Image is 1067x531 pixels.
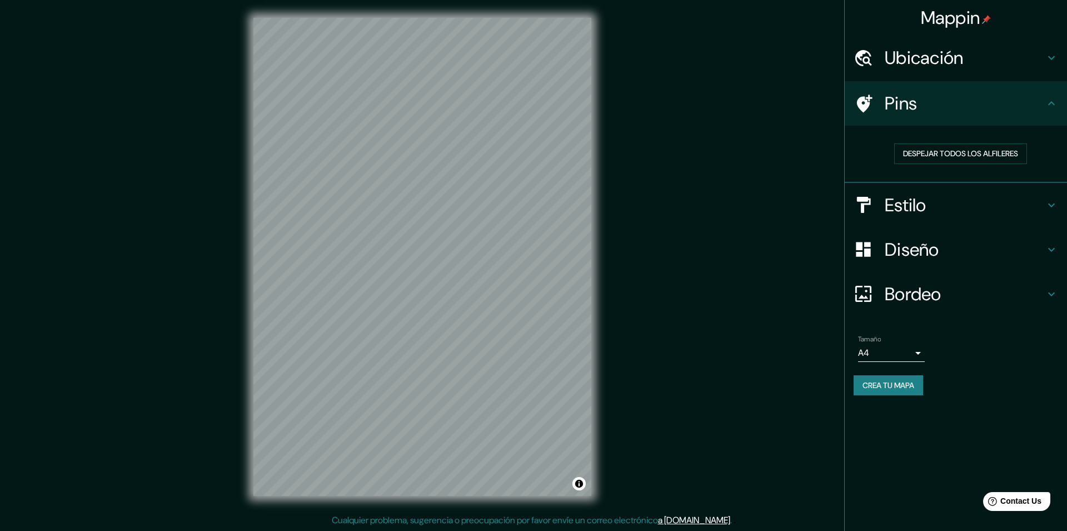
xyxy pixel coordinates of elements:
div: . [734,514,736,527]
img: pin-icon.png [982,15,991,24]
h4: Estilo [885,194,1045,216]
h4: Bordeo [885,283,1045,305]
h4: Ubicación [885,47,1045,69]
a: a [DOMAIN_NAME] [658,514,730,526]
div: . [732,514,734,527]
canvas: Mapa [253,18,591,496]
h4: Pins [885,92,1045,115]
div: Pins [845,81,1067,126]
p: Cualquier problema, sugerencia o preocupación por favor envíe un correo electrónico . [332,514,732,527]
label: Tamaño [858,334,881,344]
button: Crea tu mapa [854,375,923,396]
div: Ubicación [845,36,1067,80]
div: Estilo [845,183,1067,227]
div: Bordeo [845,272,1067,316]
iframe: Help widget launcher [968,488,1055,519]
div: A4 [858,344,925,362]
button: Despejar todos los alfileres [894,143,1027,164]
button: Atribución de choques [572,477,586,490]
h4: Mappin [921,7,991,29]
h4: Diseño [885,239,1045,261]
div: Diseño [845,227,1067,272]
